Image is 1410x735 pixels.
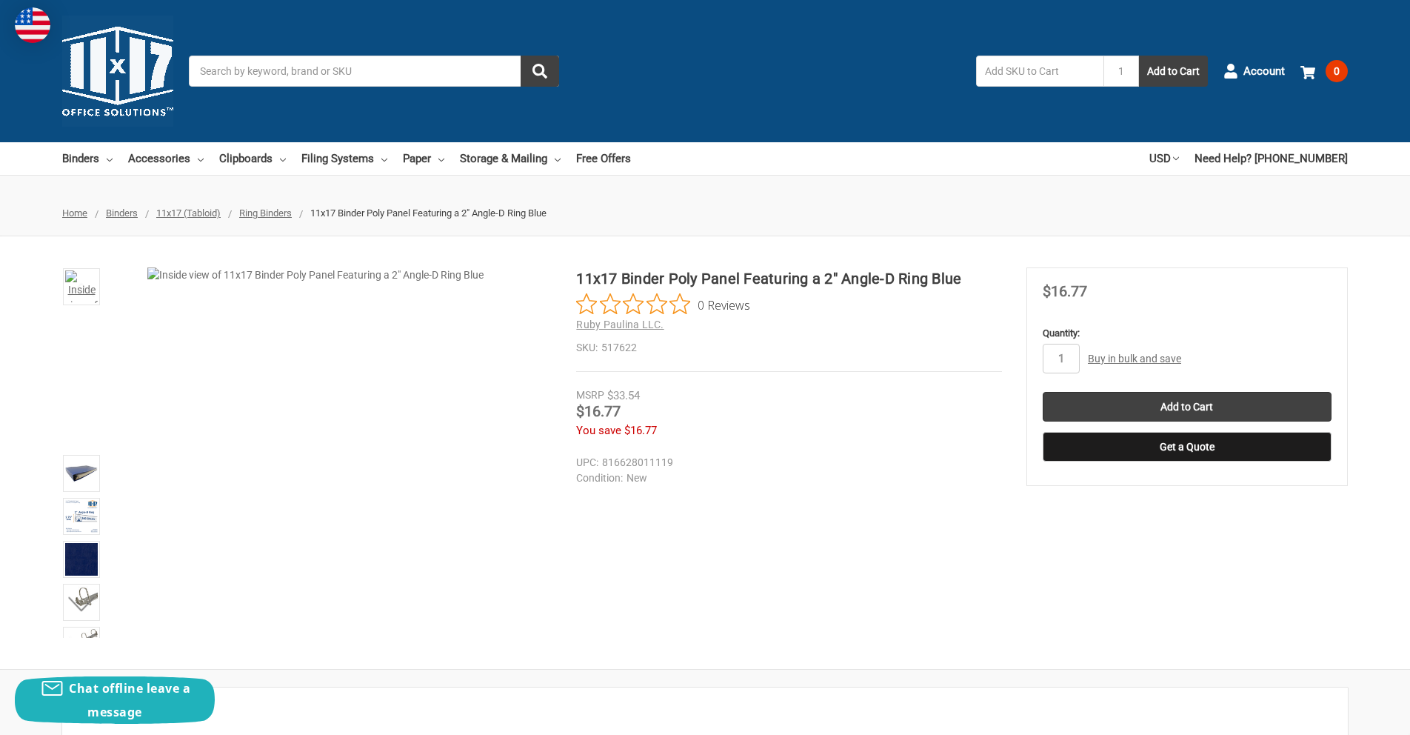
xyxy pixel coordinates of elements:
[624,424,657,437] span: $16.77
[1149,142,1179,175] a: USD
[62,142,113,175] a: Binders
[65,586,98,608] img: Closeup of Ring Metal 2" Angle-D
[65,500,98,533] img: Illustration of Spine 11x17 Binder 2" Poly
[1043,282,1087,300] span: $16.77
[576,340,1002,356] dd: 517622
[128,142,204,175] a: Accessories
[576,402,621,420] span: $16.77
[1243,63,1285,80] span: Account
[576,455,995,470] dd: 816628011119
[576,319,664,330] a: Ruby Paulina LLC.
[576,455,598,470] dt: UPC:
[607,389,640,402] span: $33.54
[1195,142,1348,175] a: Need Help? [PHONE_NUMBER]
[106,207,138,219] a: Binders
[1088,353,1181,365] a: Buy in bulk and save
[59,589,104,619] button: Next
[15,676,215,724] button: Chat offline leave a message
[65,457,98,490] img: 11x17 Binder Poly Panel Featuring a 2" Angle-D Ring Blue with paper
[219,142,286,175] a: Clipboards
[1043,326,1332,341] label: Quantity:
[65,543,98,576] img: Swatch of Dark Blue Poly
[301,142,387,175] a: Filing Systems
[1043,392,1332,422] input: Add to Cart
[156,207,221,219] a: 11x17 (Tabloid)
[62,207,87,219] a: Home
[576,293,750,316] button: Rated 0 out of 5 stars from 0 reviews. Jump to reviews.
[62,16,173,127] img: 11x17.com
[59,275,104,305] button: Previous
[1326,60,1348,82] span: 0
[147,267,518,638] img: Inside view of 11x17 Binder Poly Panel Featuring a 2" Angle-D Ring Blue
[65,270,98,303] img: Inside view of 11x17 Binder Poly Panel Featuring a 2" Angle-D Ring Blue
[69,680,190,720] span: Chat offline leave a message
[576,470,995,486] dd: New
[403,142,444,175] a: Paper
[239,207,292,219] a: Ring Binders
[78,703,1332,725] h2: Description
[576,142,631,175] a: Free Offers
[1043,432,1332,462] button: Get a Quote
[310,207,547,219] span: 11x17 Binder Poly Panel Featuring a 2" Angle-D Ring Blue
[976,56,1103,87] input: Add SKU to Cart
[189,56,559,87] input: Search by keyword, brand or SKU
[460,142,561,175] a: Storage & Mailing
[576,388,604,403] div: MSRP
[698,293,750,316] span: 0 Reviews
[15,7,50,43] img: duty and tax information for United States
[576,470,623,486] dt: Condition:
[65,629,98,651] img: 2" Angle-D Ring
[1139,56,1208,87] button: Add to Cart
[1300,52,1348,90] a: 0
[1223,52,1285,90] a: Account
[576,340,598,356] dt: SKU:
[576,267,1002,290] h1: 11x17 Binder Poly Panel Featuring a 2" Angle-D Ring Blue
[576,424,621,437] span: You save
